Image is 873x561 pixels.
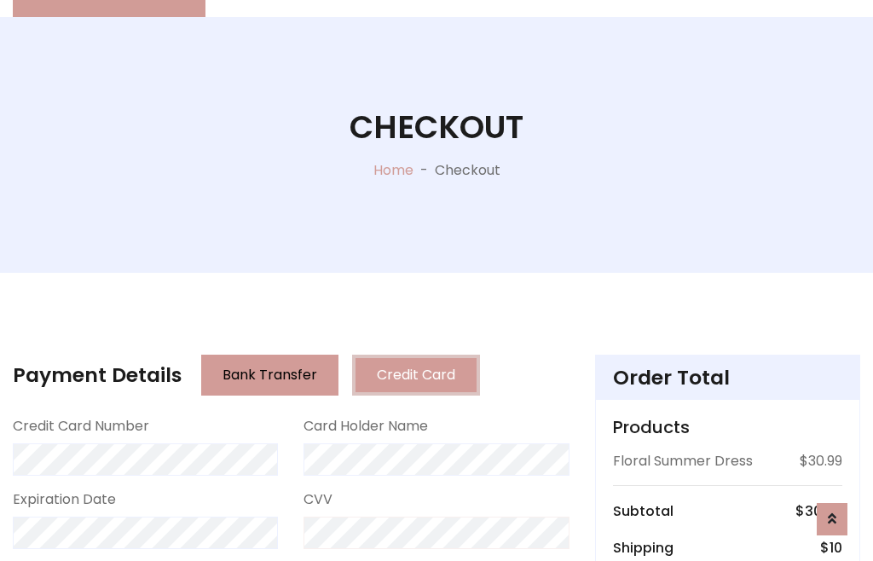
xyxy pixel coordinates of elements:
[613,366,842,390] h4: Order Total
[435,160,500,181] p: Checkout
[613,451,753,471] p: Floral Summer Dress
[413,160,435,181] p: -
[613,417,842,437] h5: Products
[201,355,338,396] button: Bank Transfer
[304,489,332,510] label: CVV
[13,489,116,510] label: Expiration Date
[373,160,413,180] a: Home
[800,451,842,471] p: $30.99
[795,503,842,519] h6: $
[350,108,523,147] h1: Checkout
[13,416,149,437] label: Credit Card Number
[805,501,842,521] span: 30.99
[613,540,674,556] h6: Shipping
[613,503,674,519] h6: Subtotal
[13,363,182,387] h4: Payment Details
[304,416,428,437] label: Card Holder Name
[830,538,842,558] span: 10
[820,540,842,556] h6: $
[352,355,480,396] button: Credit Card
